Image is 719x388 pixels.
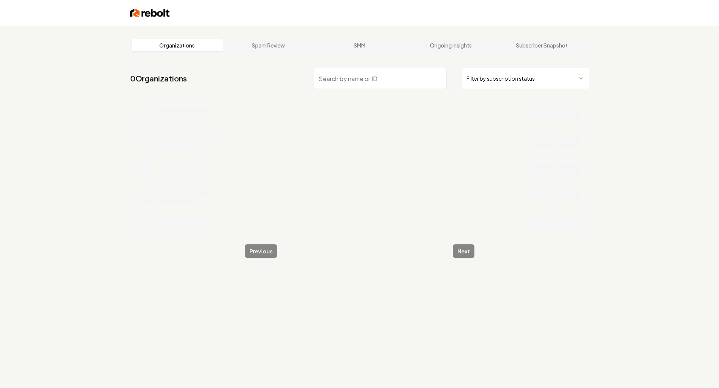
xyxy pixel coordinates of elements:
a: Spam Review [223,39,314,51]
a: Subscriber Snapshot [496,39,588,51]
a: Organizations [132,39,223,51]
a: SMM [314,39,405,51]
img: Rebolt Logo [130,8,170,18]
a: 0Organizations [130,73,187,84]
input: Search by name or ID [314,68,446,89]
a: Ongoing Insights [405,39,496,51]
